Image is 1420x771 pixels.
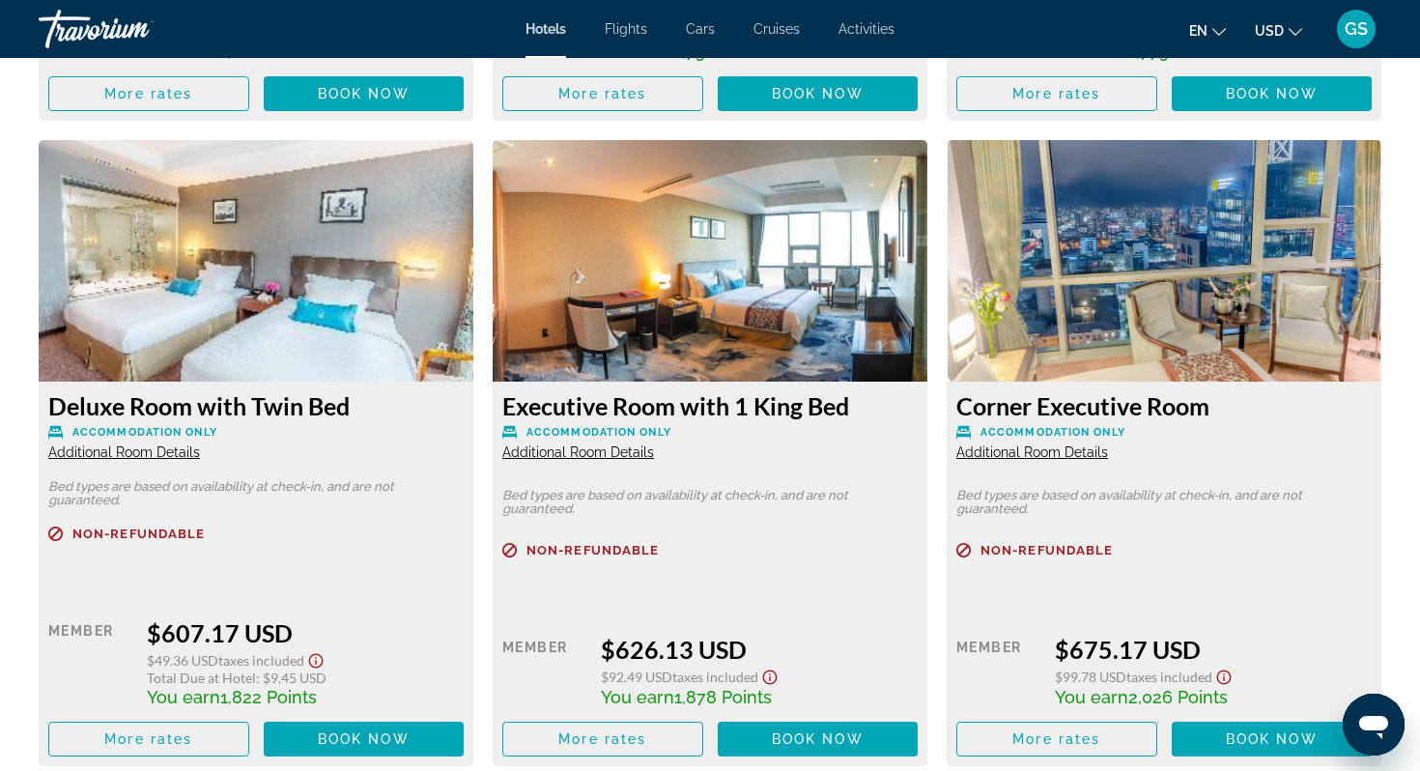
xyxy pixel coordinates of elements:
[601,687,674,707] span: You earn
[956,635,1040,707] div: Member
[1172,722,1373,757] button: Book now
[502,722,703,757] button: More rates
[980,426,1125,439] span: Accommodation Only
[1255,16,1302,44] button: Change currency
[1012,731,1100,747] span: More rates
[1255,23,1284,39] span: USD
[956,722,1157,757] button: More rates
[526,426,671,439] span: Accommodation Only
[674,687,772,707] span: 1,878 Points
[601,635,918,664] div: $626.13 USD
[147,687,220,707] span: You earn
[48,76,249,111] button: More rates
[1331,9,1381,49] button: User Menu
[1212,664,1235,686] button: Show Taxes and Fees disclaimer
[672,669,758,685] span: Taxes included
[218,652,304,669] span: Taxes included
[147,670,256,686] span: Total Due at Hotel
[1055,669,1126,685] span: $99.78 USD
[48,444,200,460] span: Additional Room Details
[526,544,659,557] span: Non-refundable
[104,731,192,747] span: More rates
[48,618,132,707] div: Member
[318,731,410,747] span: Book now
[956,76,1157,111] button: More rates
[104,86,192,101] span: More rates
[39,4,232,54] a: Travorium
[48,722,249,757] button: More rates
[502,76,703,111] button: More rates
[558,731,646,747] span: More rates
[1226,731,1318,747] span: Book now
[525,21,566,37] a: Hotels
[48,480,464,507] p: Bed types are based on availability at check-in, and are not guaranteed.
[264,722,465,757] button: Book now
[1189,16,1226,44] button: Change language
[718,722,919,757] button: Book now
[147,652,218,669] span: $49.36 USD
[147,670,464,686] div: : $9.45 USD
[956,444,1108,460] span: Additional Room Details
[502,489,918,516] p: Bed types are based on availability at check-in, and are not guaranteed.
[264,76,465,111] button: Book now
[72,528,205,540] span: Non-refundable
[838,21,895,37] a: Activities
[1126,669,1212,685] span: Taxes included
[605,21,647,37] a: Flights
[220,687,317,707] span: 1,822 Points
[686,21,715,37] a: Cars
[718,76,919,111] button: Book now
[502,635,586,707] div: Member
[772,86,864,101] span: Book now
[502,444,654,460] span: Additional Room Details
[772,731,864,747] span: Book now
[753,21,800,37] a: Cruises
[72,426,217,439] span: Accommodation Only
[1189,23,1207,39] span: en
[1055,635,1372,664] div: $675.17 USD
[1012,86,1100,101] span: More rates
[39,140,473,382] img: 2001fd32-1ed4-489e-97bc-4e04305aa304.jpeg
[980,544,1113,557] span: Non-refundable
[947,140,1381,382] img: 24d2984e-2cb0-43c2-9c57-6e7853da7693.jpeg
[318,86,410,101] span: Book now
[48,391,464,420] h3: Deluxe Room with Twin Bed
[304,647,327,670] button: Show Taxes and Fees disclaimer
[956,489,1372,516] p: Bed types are based on availability at check-in, and are not guaranteed.
[558,86,646,101] span: More rates
[502,391,918,420] h3: Executive Room with 1 King Bed
[1343,694,1405,756] iframe: Button to launch messaging window
[1172,76,1373,111] button: Book now
[758,664,781,686] button: Show Taxes and Fees disclaimer
[956,391,1372,420] h3: Corner Executive Room
[1128,687,1228,707] span: 2,026 Points
[1345,19,1368,39] span: GS
[147,618,464,647] div: $607.17 USD
[493,140,927,382] img: b49849aa-4154-4e5c-bd96-2512e1de0f5c.jpeg
[601,669,672,685] span: $92.49 USD
[1226,86,1318,101] span: Book now
[1055,687,1128,707] span: You earn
